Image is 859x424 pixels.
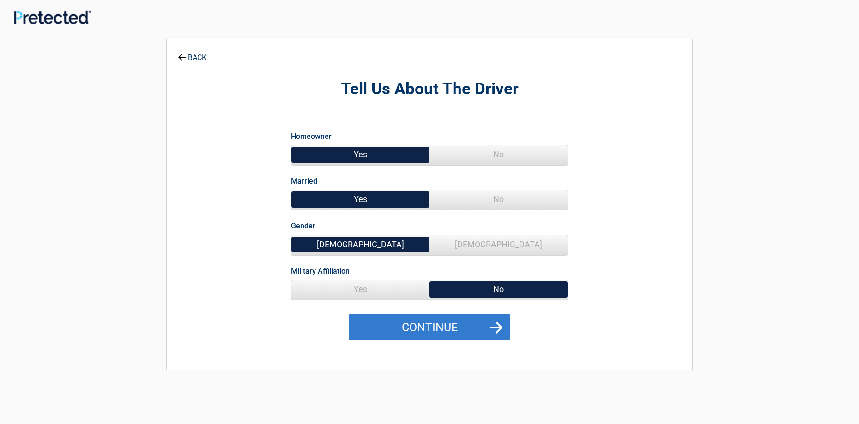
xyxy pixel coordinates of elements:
[218,78,641,100] h2: Tell Us About The Driver
[291,130,332,143] label: Homeowner
[291,175,317,187] label: Married
[291,145,429,164] span: Yes
[291,280,429,299] span: Yes
[291,220,315,232] label: Gender
[291,265,350,277] label: Military Affiliation
[291,235,429,254] span: [DEMOGRAPHIC_DATA]
[14,10,91,24] img: Main Logo
[429,190,568,209] span: No
[349,314,510,341] button: Continue
[429,280,568,299] span: No
[291,190,429,209] span: Yes
[176,45,208,61] a: BACK
[429,235,568,254] span: [DEMOGRAPHIC_DATA]
[429,145,568,164] span: No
